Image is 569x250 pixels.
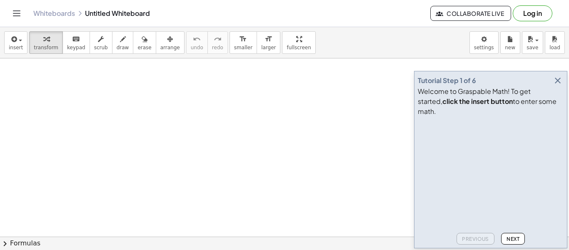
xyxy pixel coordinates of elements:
[513,5,552,21] button: Log in
[549,45,560,51] span: load
[191,45,203,51] span: undo
[186,31,208,54] button: undoundo
[67,45,85,51] span: keypad
[117,45,129,51] span: draw
[265,34,272,44] i: format_size
[193,34,201,44] i: undo
[501,233,525,245] button: Next
[234,45,252,51] span: smaller
[282,31,315,54] button: fullscreen
[94,45,108,51] span: scrub
[156,31,185,54] button: arrange
[500,31,520,54] button: new
[437,10,504,17] span: Collaborate Live
[72,34,80,44] i: keyboard
[230,31,257,54] button: format_sizesmaller
[287,45,311,51] span: fullscreen
[214,34,222,44] i: redo
[505,45,515,51] span: new
[34,45,58,51] span: transform
[9,45,23,51] span: insert
[261,45,276,51] span: larger
[90,31,112,54] button: scrub
[212,45,223,51] span: redo
[469,31,499,54] button: settings
[112,31,134,54] button: draw
[207,31,228,54] button: redoredo
[4,31,27,54] button: insert
[137,45,151,51] span: erase
[545,31,565,54] button: load
[418,76,476,86] div: Tutorial Step 1 of 6
[522,31,543,54] button: save
[29,31,63,54] button: transform
[527,45,538,51] span: save
[160,45,180,51] span: arrange
[430,6,511,21] button: Collaborate Live
[257,31,280,54] button: format_sizelarger
[33,9,75,18] a: Whiteboards
[10,7,23,20] button: Toggle navigation
[507,236,519,242] span: Next
[418,86,564,116] div: Welcome to Graspable Math! To get started, to enter some math.
[239,34,247,44] i: format_size
[474,45,494,51] span: settings
[62,31,90,54] button: keyboardkeypad
[133,31,156,54] button: erase
[442,97,513,106] b: click the insert button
